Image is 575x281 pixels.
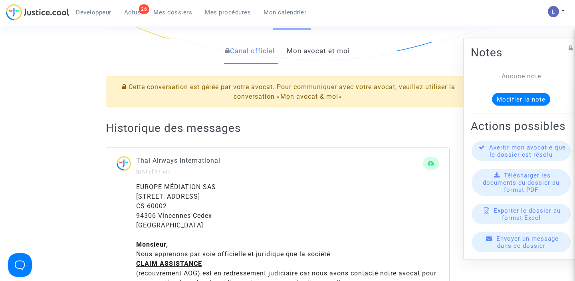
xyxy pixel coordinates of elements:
[287,38,350,64] a: Mon avocat et moi
[136,241,168,248] b: Monsieur,
[198,6,257,18] a: Mes procédures
[124,9,141,16] span: Actus
[548,6,559,17] img: AATXAJzI13CaqkJmx-MOQUbNyDE09GJ9dorwRvFSQZdH=s96-c
[483,71,559,81] div: Aucune note
[136,221,203,229] span: [GEOGRAPHIC_DATA]
[264,9,306,16] span: Mon calendrier
[471,119,571,133] h2: Actions possibles
[136,155,423,165] p: Thai Airways International
[139,4,149,14] div: 26
[147,6,198,18] a: Mes dossiers
[106,76,470,107] div: Cette conversation est gérée par votre avocat. Pour communiquer avec votre avocat, veuillez utili...
[136,193,200,200] span: [STREET_ADDRESS]
[496,235,559,249] span: Envoyer un message dans ce dossier
[136,212,212,219] span: 94306 Vincennes Cedex
[106,121,470,135] h2: Historique des messages
[225,38,275,64] a: Canal officiel
[136,169,171,175] small: [DATE] 11h37
[136,202,167,210] span: CS 60002
[118,6,147,18] a: 26Actus
[492,93,550,106] button: Modifier la note
[69,6,118,18] a: Développeur
[8,253,32,277] iframe: Help Scout Beacon - Open
[76,9,111,16] span: Développeur
[205,9,251,16] span: Mes procédures
[6,4,69,20] img: jc-logo.svg
[136,260,202,267] u: CLAIM ASSISTANCE
[136,183,216,191] span: EUROPE MÉDIATION SAS
[483,171,559,193] span: Télécharger les documents du dossier au format PDF
[494,207,561,221] span: Exporter le dossier au format Excel
[257,6,313,18] a: Mon calendrier
[471,45,571,59] h2: Notes
[489,143,566,158] span: Avertir mon avocat·e que le dossier est résolu
[116,155,136,176] img: ...
[153,9,192,16] span: Mes dossiers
